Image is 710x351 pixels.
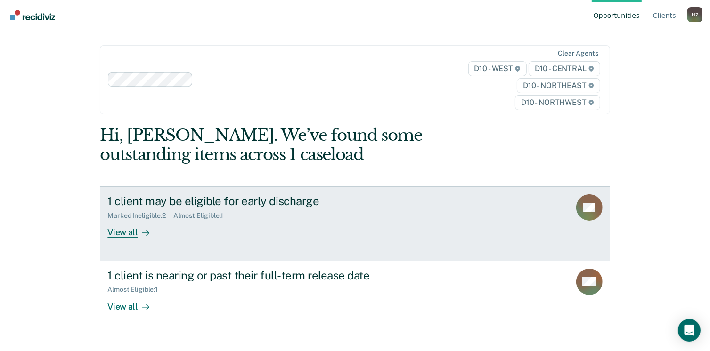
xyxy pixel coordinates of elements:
[107,220,160,238] div: View all
[468,61,527,76] span: D10 - WEST
[107,294,160,312] div: View all
[558,49,598,57] div: Clear agents
[687,7,702,22] button: Profile dropdown button
[100,186,610,261] a: 1 client may be eligible for early dischargeMarked Ineligible:2Almost Eligible:1View all
[529,61,600,76] span: D10 - CENTRAL
[173,212,231,220] div: Almost Eligible : 1
[10,10,55,20] img: Recidiviz
[517,78,600,93] span: D10 - NORTHEAST
[107,286,165,294] div: Almost Eligible : 1
[100,126,508,164] div: Hi, [PERSON_NAME]. We’ve found some outstanding items across 1 caseload
[678,319,701,342] div: Open Intercom Messenger
[515,95,600,110] span: D10 - NORTHWEST
[100,261,610,335] a: 1 client is nearing or past their full-term release dateAlmost Eligible:1View all
[107,212,173,220] div: Marked Ineligible : 2
[107,269,438,282] div: 1 client is nearing or past their full-term release date
[687,7,702,22] div: H Z
[107,194,438,208] div: 1 client may be eligible for early discharge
